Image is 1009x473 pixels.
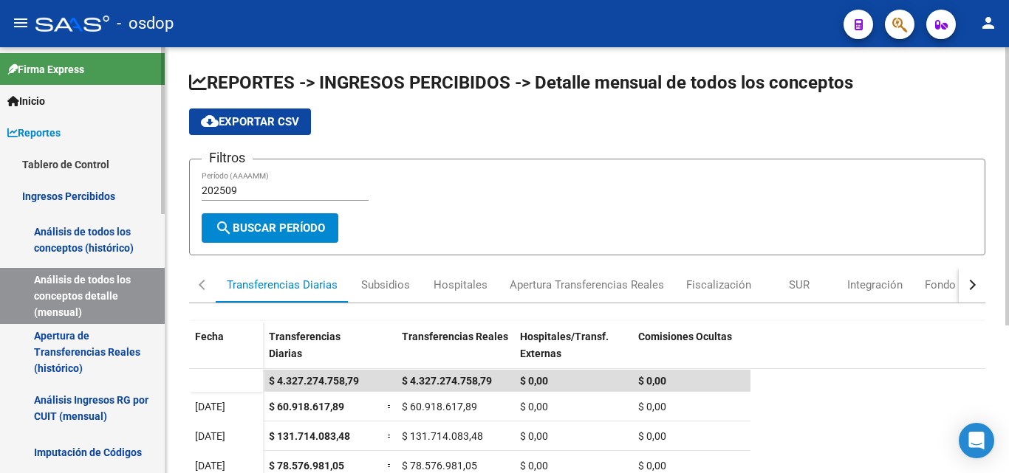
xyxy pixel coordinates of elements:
[387,460,393,472] span: =
[202,148,253,168] h3: Filtros
[510,277,664,293] div: Apertura Transferencias Reales
[215,219,233,237] mat-icon: search
[686,277,751,293] div: Fiscalización
[979,14,997,32] mat-icon: person
[12,14,30,32] mat-icon: menu
[847,277,903,293] div: Integración
[189,108,311,135] button: Exportar CSV
[638,430,666,442] span: $ 0,00
[189,72,853,93] span: REPORTES -> INGRESOS PERCIBIDOS -> Detalle mensual de todos los conceptos
[195,331,224,342] span: Fecha
[402,401,477,412] span: $ 60.918.617,89
[520,460,548,472] span: $ 0,00
[789,277,810,293] div: SUR
[7,61,84,77] span: Firma Express
[520,331,609,359] span: Hospitales/Transf. Externas
[7,125,61,141] span: Reportes
[402,375,492,387] span: $ 4.327.274.758,79
[215,221,325,235] span: Buscar Período
[520,401,548,412] span: $ 0,00
[520,375,548,387] span: $ 0,00
[201,112,219,130] mat-icon: cloud_download
[7,93,45,109] span: Inicio
[269,331,341,359] span: Transferencias Diarias
[387,401,393,412] span: =
[638,375,666,387] span: $ 0,00
[434,277,488,293] div: Hospitales
[396,321,514,383] datatable-header-cell: Transferencias Reales
[269,401,344,412] span: $ 60.918.617,89
[638,401,666,412] span: $ 0,00
[632,321,750,383] datatable-header-cell: Comisiones Ocultas
[195,460,225,472] span: [DATE]
[387,430,393,442] span: =
[201,115,299,128] span: Exportar CSV
[402,460,477,472] span: $ 78.576.981,05
[263,321,381,383] datatable-header-cell: Transferencias Diarias
[269,430,350,442] span: $ 131.714.083,48
[402,331,508,342] span: Transferencias Reales
[195,401,225,412] span: [DATE]
[189,321,263,383] datatable-header-cell: Fecha
[202,213,338,243] button: Buscar Período
[402,430,483,442] span: $ 131.714.083,48
[959,423,994,458] div: Open Intercom Messenger
[638,331,732,342] span: Comisiones Ocultas
[361,277,410,293] div: Subsidios
[638,460,666,472] span: $ 0,00
[269,460,344,472] span: $ 78.576.981,05
[117,7,174,40] span: - osdop
[269,375,359,387] span: $ 4.327.274.758,79
[514,321,632,383] datatable-header-cell: Hospitales/Transf. Externas
[227,277,338,293] div: Transferencias Diarias
[520,430,548,442] span: $ 0,00
[195,430,225,442] span: [DATE]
